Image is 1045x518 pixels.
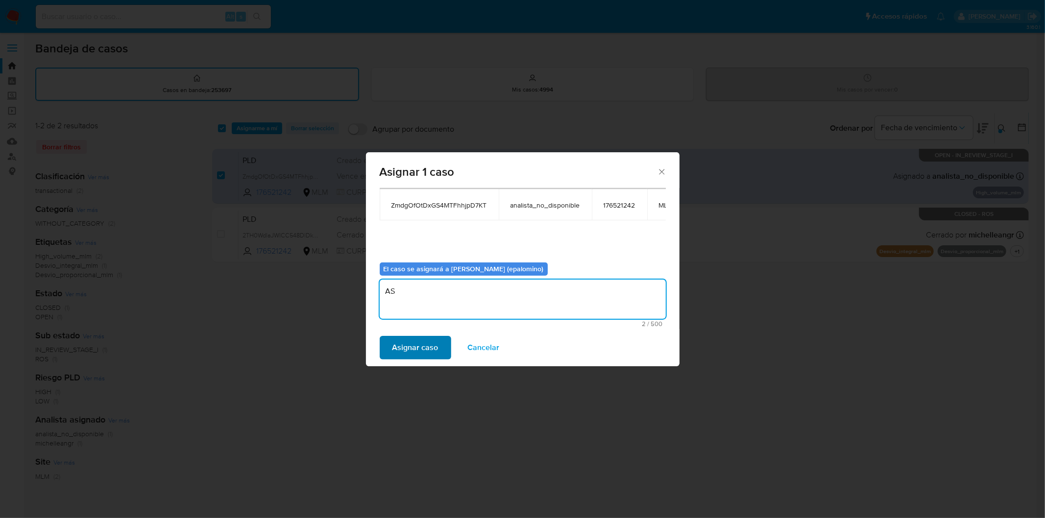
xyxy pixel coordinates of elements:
[468,337,500,358] span: Cancelar
[366,152,680,366] div: assign-modal
[659,201,673,210] span: MLM
[392,337,438,358] span: Asignar caso
[391,201,487,210] span: ZmdgOfOtDxGS4MTFhhjpD7KT
[380,280,666,319] textarea: AS
[384,264,544,274] b: El caso se asignará a [PERSON_NAME] (epalomino)
[380,336,451,359] button: Asignar caso
[380,166,657,178] span: Asignar 1 caso
[657,167,666,176] button: Cerrar ventana
[604,201,635,210] span: 176521242
[455,336,512,359] button: Cancelar
[510,201,580,210] span: analista_no_disponible
[383,321,663,327] span: Máximo 500 caracteres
